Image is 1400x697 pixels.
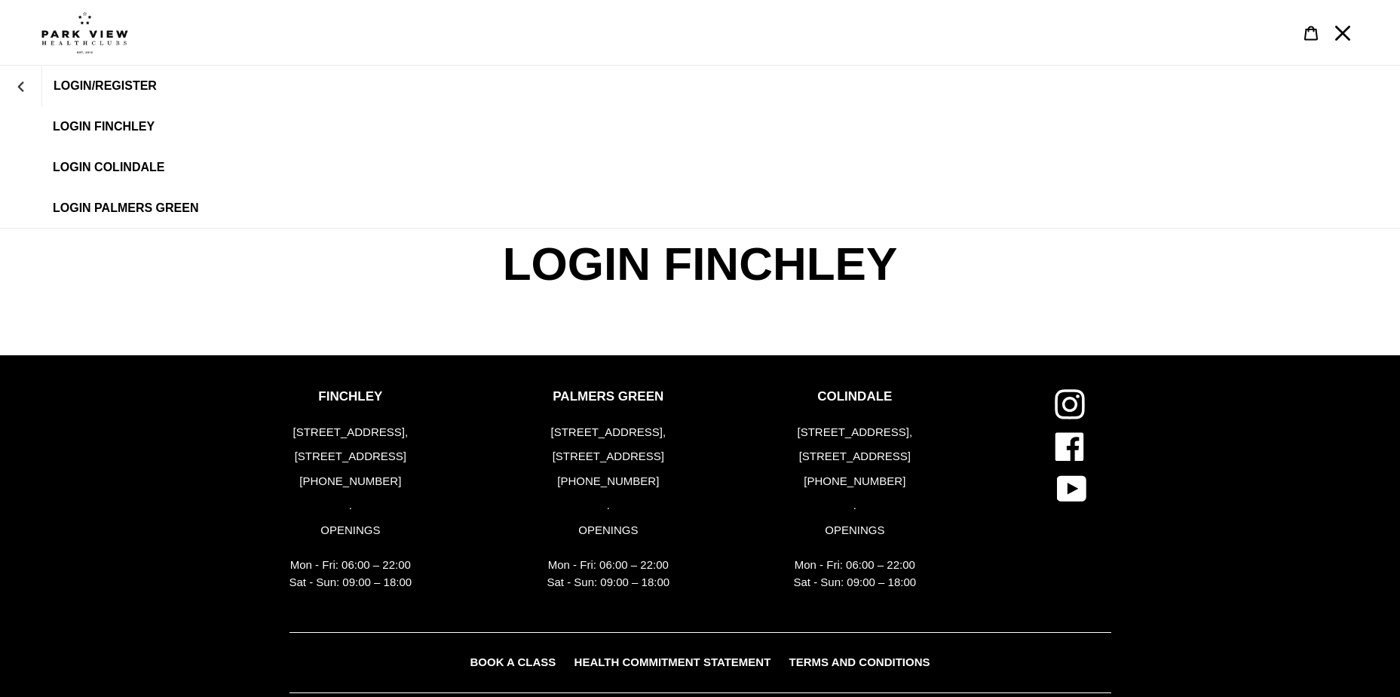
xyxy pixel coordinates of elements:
a: HEALTH COMMITMENT STATEMENT [567,652,779,674]
p: [STREET_ADDRESS], [289,424,412,441]
p: [STREET_ADDRESS] [547,448,670,465]
p: . [547,497,670,514]
span: BOOK A CLASS [470,656,556,668]
p: Mon - Fri: 06:00 – 22:00 Sat - Sun: 09:00 – 18:00 [794,557,917,591]
span: LOGIN FINCHLEY [499,229,902,299]
p: FINCHLEY [289,389,412,404]
span: LOGIN FINCHLEY [53,120,155,134]
p: . [289,497,412,514]
p: COLINDALE [794,389,917,404]
p: [PHONE_NUMBER] [794,473,917,490]
p: Mon - Fri: 06:00 – 22:00 Sat - Sun: 09:00 – 18:00 [289,557,412,591]
span: TERMS AND CONDITIONS [789,656,930,668]
a: BOOK A CLASS [462,652,563,674]
p: [PHONE_NUMBER] [547,473,670,490]
button: Menu [1327,17,1359,49]
span: LOGIN/REGISTER [54,79,157,93]
span: LOGIN COLINDALE [53,161,164,174]
a: TERMS AND CONDITIONS [782,652,938,674]
p: . [794,497,917,514]
p: [STREET_ADDRESS], [547,424,670,441]
p: [PHONE_NUMBER] [289,473,412,490]
p: [STREET_ADDRESS] [289,448,412,465]
p: [STREET_ADDRESS] [794,448,917,465]
p: OPENINGS [547,522,670,539]
p: OPENINGS [289,522,412,539]
span: LOGIN PALMERS GREEN [53,201,199,215]
p: [STREET_ADDRESS], [794,424,917,441]
p: OPENINGS [794,522,917,539]
img: Park view health clubs is a gym near you. [41,11,128,54]
p: PALMERS GREEN [547,389,670,404]
span: HEALTH COMMITMENT STATEMENT [574,656,771,668]
p: Mon - Fri: 06:00 – 22:00 Sat - Sun: 09:00 – 18:00 [547,557,670,591]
